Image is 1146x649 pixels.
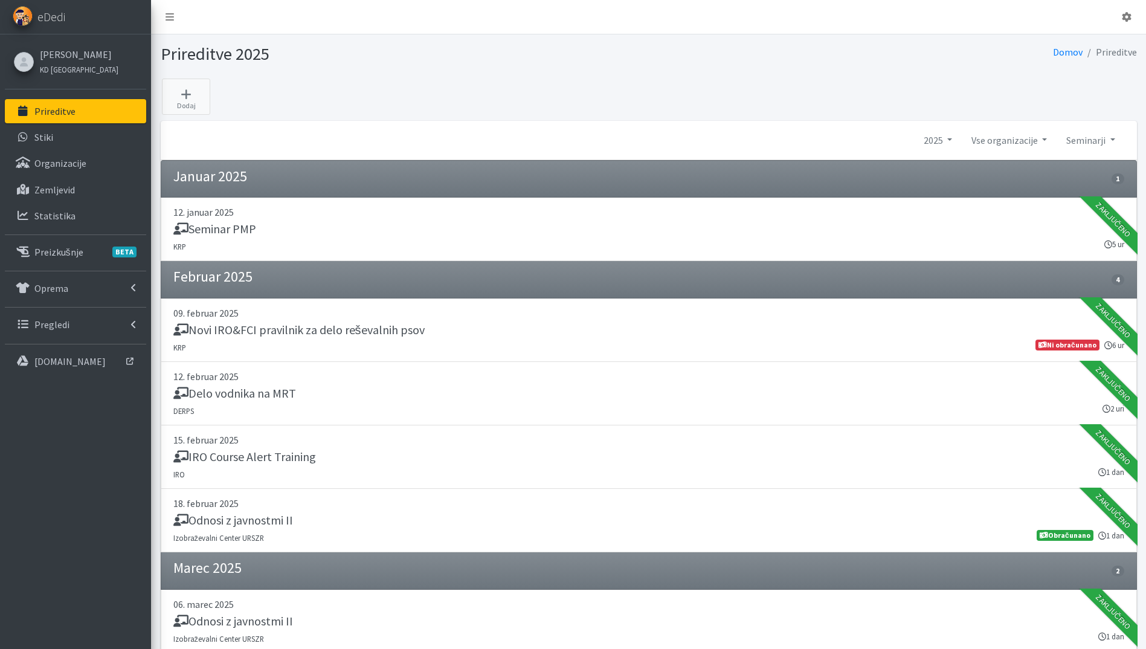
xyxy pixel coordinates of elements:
[173,496,1124,511] p: 18. februar 2025
[173,634,264,644] small: Izobraževalni Center URSZR
[161,299,1137,362] a: 09. februar 2025 Novi IRO&FCI pravilnik za delo reševalnih psov KRP 6 ur Ni obračunano Zaključeno
[40,62,118,76] a: KD [GEOGRAPHIC_DATA]
[34,355,106,367] p: [DOMAIN_NAME]
[5,204,146,228] a: Statistika
[34,210,76,222] p: Statistika
[173,406,194,416] small: DERPS
[34,157,86,169] p: Organizacije
[1112,173,1124,184] span: 1
[173,614,293,628] h5: Odnosi z javnostmi II
[40,47,118,62] a: [PERSON_NAME]
[34,131,53,143] p: Stiki
[34,246,83,258] p: Preizkušnje
[161,425,1137,489] a: 15. februar 2025 IRO Course Alert Training IRO 1 dan Zaključeno
[173,222,256,236] h5: Seminar PMP
[161,198,1137,261] a: 12. januar 2025 Seminar PMP KRP 5 ur Zaključeno
[37,8,65,26] span: eDedi
[5,240,146,264] a: PreizkušnjeBETA
[5,276,146,300] a: Oprema
[962,128,1057,152] a: Vse organizacije
[173,560,242,577] h4: Marec 2025
[161,44,645,65] h1: Prireditve 2025
[1057,128,1124,152] a: Seminarji
[173,597,1124,612] p: 06. marec 2025
[173,533,264,543] small: Izobraževalni Center URSZR
[5,312,146,337] a: Pregledi
[173,343,186,352] small: KRP
[161,362,1137,425] a: 12. februar 2025 Delo vodnika na MRT DERPS 2 uri Zaključeno
[34,184,75,196] p: Zemljevid
[173,168,247,186] h4: Januar 2025
[173,470,185,479] small: IRO
[34,318,69,331] p: Pregledi
[13,6,33,26] img: eDedi
[173,242,186,251] small: KRP
[162,79,210,115] a: Dodaj
[173,323,425,337] h5: Novi IRO&FCI pravilnik za delo reševalnih psov
[173,205,1124,219] p: 12. januar 2025
[914,128,962,152] a: 2025
[1035,340,1099,350] span: Ni obračunano
[40,65,118,74] small: KD [GEOGRAPHIC_DATA]
[1037,530,1093,541] span: Obračunano
[173,433,1124,447] p: 15. februar 2025
[173,386,296,401] h5: Delo vodnika na MRT
[1083,44,1137,61] li: Prireditve
[34,105,76,117] p: Prireditve
[161,489,1137,552] a: 18. februar 2025 Odnosi z javnostmi II Izobraževalni Center URSZR 1 dan Obračunano Zaključeno
[173,513,293,528] h5: Odnosi z javnostmi II
[1112,566,1124,576] span: 2
[5,178,146,202] a: Zemljevid
[5,125,146,149] a: Stiki
[173,306,1124,320] p: 09. februar 2025
[112,247,137,257] span: BETA
[1112,274,1124,285] span: 4
[173,369,1124,384] p: 12. februar 2025
[173,450,316,464] h5: IRO Course Alert Training
[34,282,68,294] p: Oprema
[173,268,253,286] h4: Februar 2025
[5,151,146,175] a: Organizacije
[5,349,146,373] a: [DOMAIN_NAME]
[1053,46,1083,58] a: Domov
[5,99,146,123] a: Prireditve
